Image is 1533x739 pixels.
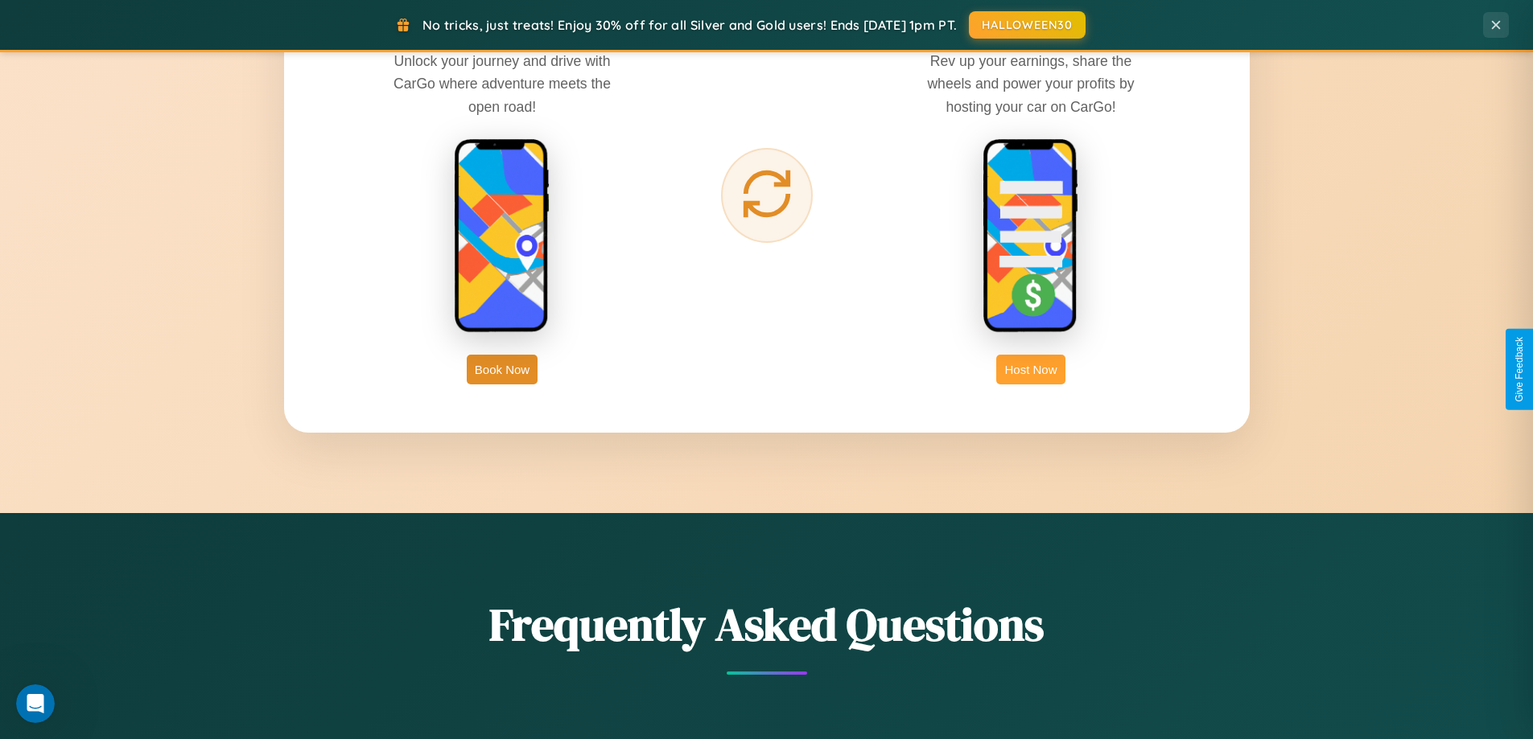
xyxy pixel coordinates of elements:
img: host phone [983,138,1079,335]
button: Host Now [996,355,1065,384]
span: No tricks, just treats! Enjoy 30% off for all Silver and Gold users! Ends [DATE] 1pm PT. [422,17,957,33]
button: Book Now [467,355,538,384]
img: rent phone [454,138,550,335]
p: Unlock your journey and drive with CarGo where adventure meets the open road! [381,50,623,117]
div: Give Feedback [1514,337,1525,402]
button: HALLOWEEN30 [969,11,1086,39]
p: Rev up your earnings, share the wheels and power your profits by hosting your car on CarGo! [910,50,1152,117]
h2: Frequently Asked Questions [284,593,1250,655]
iframe: Intercom live chat [16,684,55,723]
